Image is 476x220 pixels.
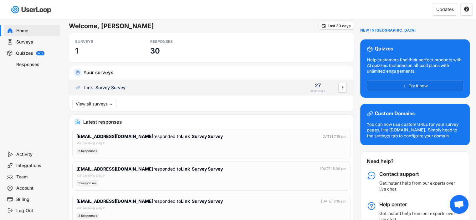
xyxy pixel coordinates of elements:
div: Your surveys [83,70,349,75]
button: Try it now [367,80,463,91]
button: View all surveys → [72,100,116,108]
div: Surveys [16,39,58,45]
div: Responses [16,62,58,68]
div: [DATE] 5:39 pm [320,166,346,171]
div: Help center [379,201,458,208]
div: Last 30 days [328,24,351,28]
div: responded to [76,166,223,172]
div: Get instant help from our experts over live chat [379,180,458,192]
img: IncomingMajor.svg [75,120,80,124]
div: Landing page [82,140,104,146]
strong: Link Survey Survey [181,198,223,204]
strong: Link Survey Survey [181,166,223,171]
div: 1 Responses [76,180,98,187]
div: Link Survey Survey [84,84,125,91]
div: Home [16,28,58,34]
div: Updates [436,7,454,12]
div: Quizzes [16,50,33,56]
div: 2 Responses [76,148,99,154]
div: NEW IN [GEOGRAPHIC_DATA] [360,28,416,33]
button:  [340,83,346,92]
h3: 1 [75,46,78,56]
button:  [464,7,469,12]
div: Help customers find their perfect products with AI quizzes. Included on all paid plans with unlim... [367,57,463,74]
strong: [EMAIL_ADDRESS][DOMAIN_NAME] [76,134,153,139]
div: Landing page [82,173,104,178]
button:  [321,23,326,28]
div: responded to [76,198,223,204]
div: via [76,173,81,178]
div: Custom Domains [375,110,415,117]
div: Team [16,174,58,180]
div: 27 [315,82,321,89]
strong: Link Survey Survey [181,134,223,139]
div: [DATE] 7:16 pm [321,134,346,139]
text:  [342,84,343,91]
div: Need help? [367,158,410,165]
span: Try it now [409,84,428,88]
div: responded to [76,133,223,140]
strong: [EMAIL_ADDRESS][DOMAIN_NAME] [76,198,153,204]
div: Log Out [16,208,58,214]
h3: 30 [150,46,160,56]
div: Integrations [16,163,58,169]
div: Billing [16,197,58,202]
div: Account [16,185,58,191]
div: [DATE] 2:19 pm [321,199,346,204]
div: Latest responses [83,120,349,124]
strong: [EMAIL_ADDRESS][DOMAIN_NAME] [76,166,153,171]
img: userloop-logo-01.svg [9,3,54,16]
div: Open chat [450,195,468,214]
div: BETA [38,52,43,54]
div: RESPONSES [310,90,325,93]
div: Contact support [379,171,458,177]
div: 2 Responses [76,212,99,219]
div: via [76,140,81,146]
text:  [464,6,469,12]
div: Landing page [82,205,104,210]
div: Quizzes [375,46,393,52]
div: You can now use custom URLs for your survey pages, like [DOMAIN_NAME]. Simply head to the setting... [367,121,463,139]
div: SURVEYS [75,39,131,44]
div: via [76,205,81,210]
div: Activity [16,151,58,157]
h6: Welcome, [PERSON_NAME] [69,22,319,30]
div: RESPONSES [150,39,207,44]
